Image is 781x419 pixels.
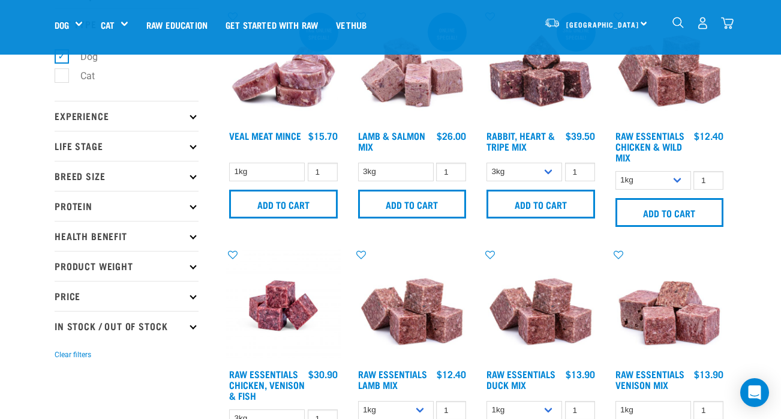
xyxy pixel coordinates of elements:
[612,10,727,125] img: Pile Of Cubed Chicken Wild Meat Mix
[229,190,338,219] input: Add to cart
[308,130,338,141] div: $15.70
[137,1,217,49] a: Raw Education
[358,190,467,219] input: Add to cart
[229,133,301,138] a: Veal Meat Mince
[55,18,69,32] a: Dog
[55,101,199,131] p: Experience
[61,68,100,83] label: Cat
[55,161,199,191] p: Breed Size
[55,251,199,281] p: Product Weight
[217,1,327,49] a: Get started with Raw
[483,249,598,363] img: ?1041 RE Lamb Mix 01
[61,49,103,64] label: Dog
[566,369,595,379] div: $13.90
[55,131,199,161] p: Life Stage
[55,349,91,360] button: Clear filters
[694,130,723,141] div: $12.40
[55,221,199,251] p: Health Benefit
[544,17,560,28] img: van-moving.png
[327,1,376,49] a: Vethub
[721,17,734,29] img: home-icon@2x.png
[101,18,115,32] a: Cat
[612,249,727,363] img: 1113 RE Venison Mix 01
[565,163,595,181] input: 1
[308,163,338,181] input: 1
[486,133,555,149] a: Rabbit, Heart & Tripe Mix
[437,369,466,379] div: $12.40
[615,133,684,160] a: Raw Essentials Chicken & Wild Mix
[566,130,595,141] div: $39.50
[486,371,555,387] a: Raw Essentials Duck Mix
[615,371,684,387] a: Raw Essentials Venison Mix
[308,369,338,379] div: $30.90
[355,249,470,363] img: ?1041 RE Lamb Mix 01
[740,378,769,407] div: Open Intercom Messenger
[672,17,684,28] img: home-icon-1@2x.png
[229,371,305,398] a: Raw Essentials Chicken, Venison & Fish
[486,190,595,219] input: Add to cart
[358,133,425,149] a: Lamb & Salmon Mix
[55,191,199,221] p: Protein
[693,171,723,190] input: 1
[566,22,639,26] span: [GEOGRAPHIC_DATA]
[55,281,199,311] p: Price
[355,10,470,125] img: 1029 Lamb Salmon Mix 01
[483,10,598,125] img: 1175 Rabbit Heart Tripe Mix 01
[55,311,199,341] p: In Stock / Out Of Stock
[436,163,466,181] input: 1
[694,369,723,379] div: $13.90
[696,17,709,29] img: user.png
[226,10,341,125] img: 1160 Veal Meat Mince Medallions 01
[358,371,427,387] a: Raw Essentials Lamb Mix
[437,130,466,141] div: $26.00
[615,198,724,227] input: Add to cart
[226,249,341,363] img: Chicken Venison mix 1655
